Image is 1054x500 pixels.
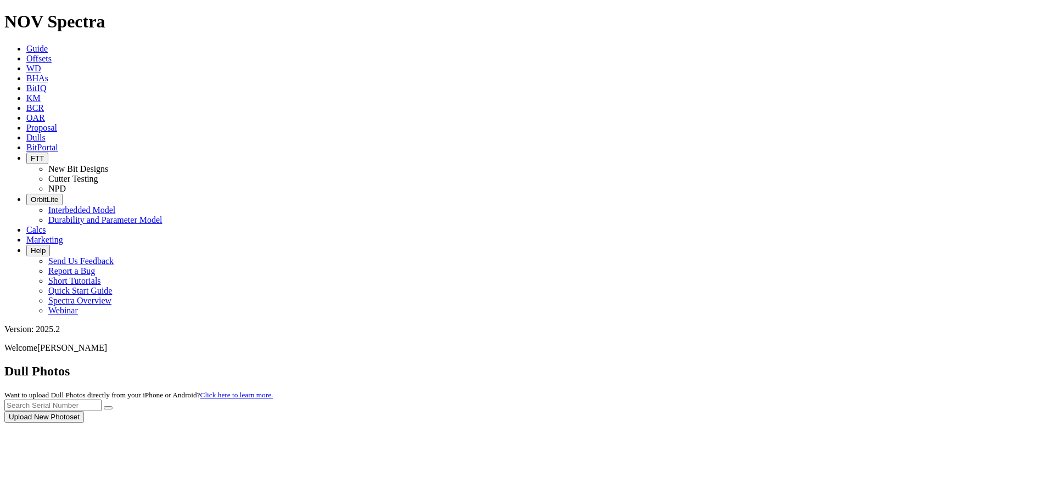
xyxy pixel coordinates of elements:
[26,83,46,93] a: BitIQ
[31,195,58,204] span: OrbitLite
[26,153,48,164] button: FTT
[26,64,41,73] a: WD
[4,391,273,399] small: Want to upload Dull Photos directly from your iPhone or Android?
[48,215,162,224] a: Durability and Parameter Model
[26,113,45,122] a: OAR
[26,194,63,205] button: OrbitLite
[26,93,41,103] a: KM
[26,103,44,113] a: BCR
[48,205,115,215] a: Interbedded Model
[31,154,44,162] span: FTT
[26,133,46,142] a: Dulls
[26,54,52,63] a: Offsets
[37,343,107,352] span: [PERSON_NAME]
[4,400,102,411] input: Search Serial Number
[26,235,63,244] a: Marketing
[48,276,101,285] a: Short Tutorials
[48,306,78,315] a: Webinar
[48,286,112,295] a: Quick Start Guide
[26,74,48,83] a: BHAs
[48,266,95,276] a: Report a Bug
[4,12,1050,32] h1: NOV Spectra
[4,364,1050,379] h2: Dull Photos
[26,245,50,256] button: Help
[26,44,48,53] a: Guide
[200,391,273,399] a: Click here to learn more.
[4,324,1050,334] div: Version: 2025.2
[26,143,58,152] a: BitPortal
[48,256,114,266] a: Send Us Feedback
[48,164,108,173] a: New Bit Designs
[31,246,46,255] span: Help
[48,174,98,183] a: Cutter Testing
[26,225,46,234] a: Calcs
[26,123,57,132] a: Proposal
[4,411,84,423] button: Upload New Photoset
[48,296,111,305] a: Spectra Overview
[4,343,1050,353] p: Welcome
[48,184,66,193] a: NPD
